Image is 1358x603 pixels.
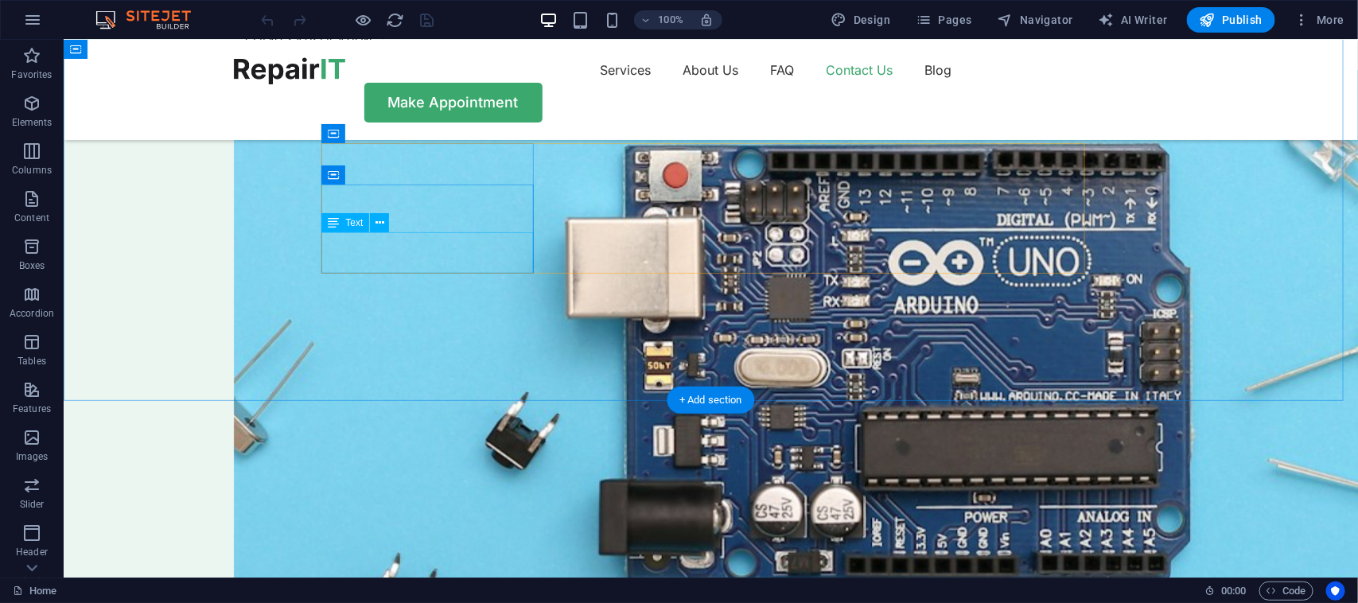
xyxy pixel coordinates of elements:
span: Code [1267,582,1306,601]
span: Publish [1200,12,1263,28]
i: Reload page [387,11,405,29]
button: AI Writer [1092,7,1174,33]
p: Columns [12,164,52,177]
button: Design [825,7,897,33]
p: Accordion [10,307,54,320]
p: Favorites [11,68,52,81]
div: Design (Ctrl+Alt+Y) [825,7,897,33]
button: Pages [909,7,978,33]
span: Text [345,218,363,228]
button: More [1288,7,1351,33]
h6: 100% [658,10,683,29]
button: Click here to leave preview mode and continue editing [354,10,373,29]
i: On resize automatically adjust zoom level to fit chosen device. [699,13,714,27]
span: More [1294,12,1344,28]
span: Navigator [998,12,1073,28]
p: Images [16,450,49,463]
button: Code [1259,582,1313,601]
button: Usercentrics [1326,582,1345,601]
p: Elements [12,116,53,129]
span: Design [831,12,891,28]
button: Publish [1187,7,1275,33]
span: Pages [916,12,971,28]
h6: Session time [1204,582,1247,601]
a: Click to cancel selection. Double-click to open Pages [13,582,56,601]
p: Header [16,546,48,558]
p: Tables [18,355,46,368]
p: Content [14,212,49,224]
p: Boxes [19,259,45,272]
div: + Add section [667,387,755,414]
button: 100% [634,10,691,29]
p: Slider [20,498,45,511]
img: Editor Logo [91,10,211,29]
span: AI Writer [1099,12,1168,28]
span: : [1232,585,1235,597]
span: 00 00 [1221,582,1246,601]
p: Features [13,403,51,415]
button: Navigator [991,7,1080,33]
button: reload [386,10,405,29]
